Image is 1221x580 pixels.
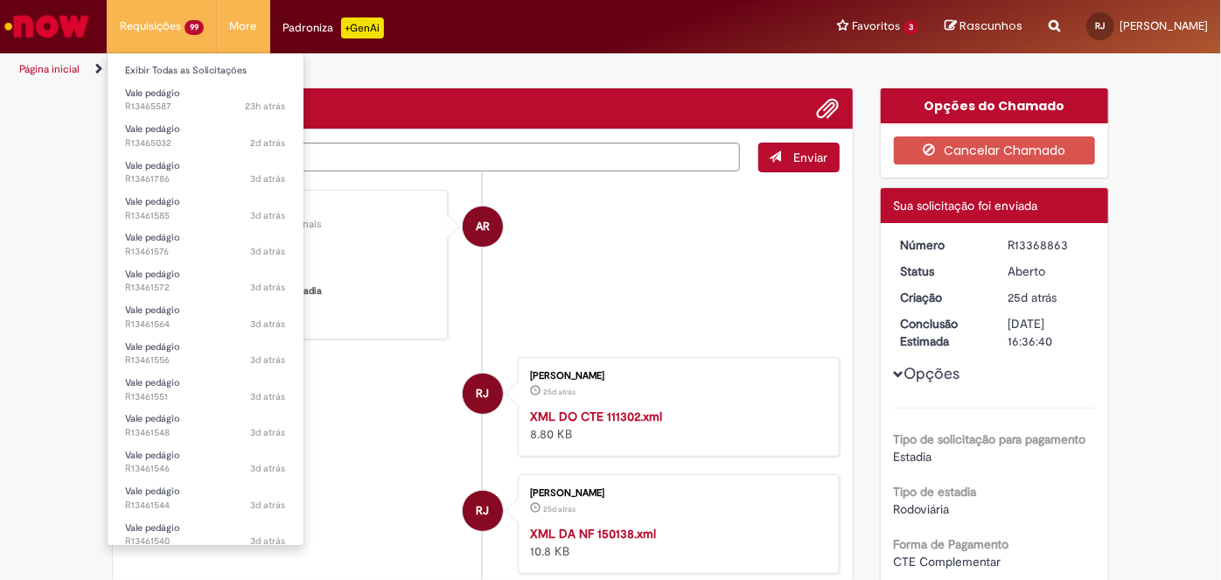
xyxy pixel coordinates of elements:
[476,206,490,248] span: AR
[530,409,662,424] a: XML DO CTE 111302.xml
[230,17,257,35] span: More
[108,84,304,116] a: Aberto R13465587 : Vale pedágio
[251,426,286,439] time: 29/08/2025 10:39:39
[543,387,576,397] time: 07/08/2025 11:34:40
[125,485,180,498] span: Vale pedágio
[888,289,995,306] dt: Criação
[852,17,900,35] span: Favoritos
[1008,289,1089,306] div: 07/08/2025 11:36:35
[251,535,286,548] span: 3d atrás
[251,426,286,439] span: 3d atrás
[817,97,840,120] button: Adicionar anexos
[251,172,286,185] time: 29/08/2025 11:16:15
[126,143,740,171] textarea: Digite sua mensagem aqui...
[251,318,286,331] span: 3d atrás
[125,122,180,136] span: Vale pedágio
[125,412,180,425] span: Vale pedágio
[945,18,1022,35] a: Rascunhos
[476,490,489,532] span: RJ
[108,301,304,333] a: Aberto R13461564 : Vale pedágio
[888,262,995,280] dt: Status
[1120,18,1208,33] span: [PERSON_NAME]
[251,318,286,331] time: 29/08/2025 10:41:16
[894,501,950,517] span: Rodoviária
[904,20,918,35] span: 3
[125,209,286,223] span: R13461585
[125,521,180,535] span: Vale pedágio
[108,157,304,189] a: Aberto R13461786 : Vale pedágio
[341,17,384,38] p: +GenAi
[251,209,286,222] span: 3d atrás
[19,62,80,76] a: Página inicial
[108,374,304,406] a: Aberto R13461551 : Vale pedágio
[125,340,180,353] span: Vale pedágio
[758,143,840,172] button: Enviar
[13,53,801,86] ul: Trilhas de página
[251,462,286,475] span: 3d atrás
[251,353,286,367] time: 29/08/2025 10:40:41
[881,88,1109,123] div: Opções do Chamado
[251,390,286,403] span: 3d atrás
[246,100,286,113] span: 23h atrás
[543,504,576,514] time: 07/08/2025 11:34:35
[108,265,304,297] a: Aberto R13461572 : Vale pedágio
[1008,262,1089,280] div: Aberto
[108,192,304,225] a: Aberto R13461585 : Vale pedágio
[125,304,180,317] span: Vale pedágio
[125,376,180,389] span: Vale pedágio
[108,519,304,551] a: Aberto R13461540 : Vale pedágio
[251,136,286,150] time: 30/08/2025 13:09:42
[894,198,1038,213] span: Sua solicitação foi enviada
[530,488,821,499] div: [PERSON_NAME]
[463,374,503,414] div: Renato Junior
[251,535,286,548] time: 29/08/2025 10:37:58
[251,209,286,222] time: 29/08/2025 10:43:15
[894,431,1086,447] b: Tipo de solicitação para pagamento
[476,373,489,415] span: RJ
[108,409,304,442] a: Aberto R13461548 : Vale pedágio
[108,338,304,370] a: Aberto R13461556 : Vale pedágio
[125,535,286,549] span: R13461540
[251,353,286,367] span: 3d atrás
[125,245,286,259] span: R13461576
[125,499,286,513] span: R13461544
[888,236,995,254] dt: Número
[1008,236,1089,254] div: R13368863
[894,484,977,500] b: Tipo de estadia
[246,100,286,113] time: 31/08/2025 10:59:47
[251,136,286,150] span: 2d atrás
[463,491,503,531] div: Renato Junior
[543,387,576,397] span: 25d atrás
[894,554,1001,570] span: CTE Complementar
[530,408,821,443] div: 8.80 KB
[1008,290,1057,305] span: 25d atrás
[251,245,286,258] time: 29/08/2025 10:42:05
[108,61,304,80] a: Exibir Todas as Solicitações
[959,17,1022,34] span: Rascunhos
[251,390,286,403] time: 29/08/2025 10:40:07
[125,100,286,114] span: R13465587
[463,206,503,247] div: Ambev RPA
[530,525,821,560] div: 10.8 KB
[2,9,92,44] img: ServiceNow
[125,172,286,186] span: R13461786
[894,136,1096,164] button: Cancelar Chamado
[125,87,180,100] span: Vale pedágio
[251,172,286,185] span: 3d atrás
[251,281,286,294] time: 29/08/2025 10:41:39
[1096,20,1106,31] span: RJ
[125,318,286,332] span: R13461564
[107,52,304,546] ul: Requisições
[125,390,286,404] span: R13461551
[108,228,304,261] a: Aberto R13461576 : Vale pedágio
[125,462,286,476] span: R13461546
[125,449,180,462] span: Vale pedágio
[888,315,995,350] dt: Conclusão Estimada
[125,136,286,150] span: R13465032
[125,159,180,172] span: Vale pedágio
[108,446,304,479] a: Aberto R13461546 : Vale pedágio
[1008,290,1057,305] time: 07/08/2025 11:36:35
[530,526,656,542] strong: XML DA NF 150138.xml
[251,281,286,294] span: 3d atrás
[125,195,180,208] span: Vale pedágio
